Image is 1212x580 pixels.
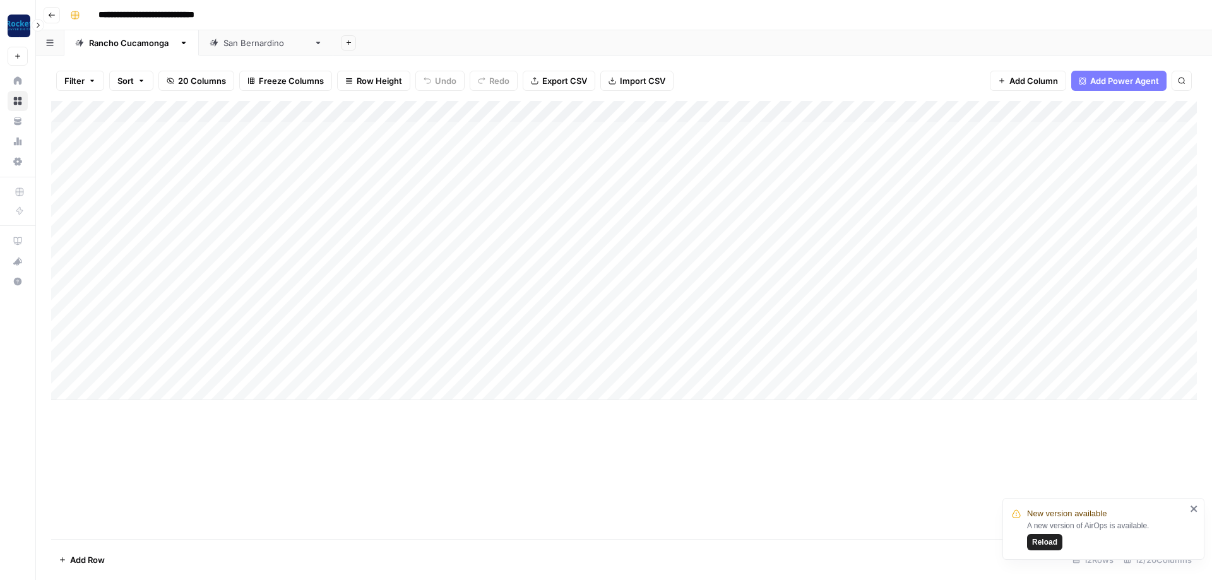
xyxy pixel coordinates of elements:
[158,71,234,91] button: 20 Columns
[1071,71,1167,91] button: Add Power Agent
[70,553,105,566] span: Add Row
[8,231,28,251] a: AirOps Academy
[1067,550,1119,570] div: 12 Rows
[8,271,28,292] button: Help + Support
[600,71,674,91] button: Import CSV
[109,71,153,91] button: Sort
[470,71,518,91] button: Redo
[64,74,85,87] span: Filter
[64,30,199,56] a: [GEOGRAPHIC_DATA]
[415,71,465,91] button: Undo
[1009,74,1058,87] span: Add Column
[542,74,587,87] span: Export CSV
[489,74,509,87] span: Redo
[435,74,456,87] span: Undo
[199,30,333,56] a: [GEOGRAPHIC_DATA]
[8,111,28,131] a: Your Data
[56,71,104,91] button: Filter
[1027,534,1062,550] button: Reload
[8,151,28,172] a: Settings
[1119,550,1197,570] div: 12/20 Columns
[620,74,665,87] span: Import CSV
[89,37,174,49] div: [GEOGRAPHIC_DATA]
[178,74,226,87] span: 20 Columns
[51,550,112,570] button: Add Row
[259,74,324,87] span: Freeze Columns
[357,74,402,87] span: Row Height
[8,71,28,91] a: Home
[223,37,309,49] div: [GEOGRAPHIC_DATA]
[8,131,28,151] a: Usage
[239,71,332,91] button: Freeze Columns
[523,71,595,91] button: Export CSV
[1027,520,1186,550] div: A new version of AirOps is available.
[117,74,134,87] span: Sort
[1090,74,1159,87] span: Add Power Agent
[337,71,410,91] button: Row Height
[1190,504,1199,514] button: close
[8,251,28,271] button: What's new?
[8,91,28,111] a: Browse
[1027,507,1107,520] span: New version available
[8,252,27,271] div: What's new?
[8,15,30,37] img: Rocket Pilots Logo
[8,10,28,42] button: Workspace: Rocket Pilots
[1032,536,1057,548] span: Reload
[990,71,1066,91] button: Add Column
